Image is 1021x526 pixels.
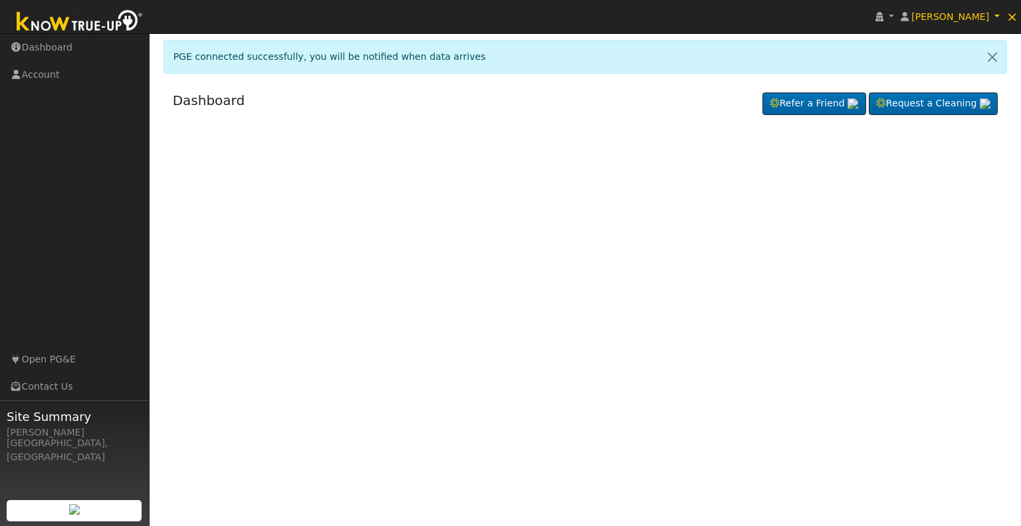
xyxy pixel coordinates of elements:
a: Request a Cleaning [869,92,998,115]
span: Site Summary [7,408,142,426]
img: retrieve [69,504,80,515]
img: Know True-Up [10,7,150,37]
a: Refer a Friend [762,92,866,115]
img: retrieve [980,98,990,109]
div: PGE connected successfully, you will be notified when data arrives [164,40,1008,74]
img: retrieve [848,98,858,109]
div: [PERSON_NAME] [7,426,142,440]
span: [PERSON_NAME] [911,11,989,22]
a: Close [978,41,1006,73]
a: Dashboard [173,92,245,108]
span: × [1006,9,1018,25]
div: [GEOGRAPHIC_DATA], [GEOGRAPHIC_DATA] [7,436,142,464]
